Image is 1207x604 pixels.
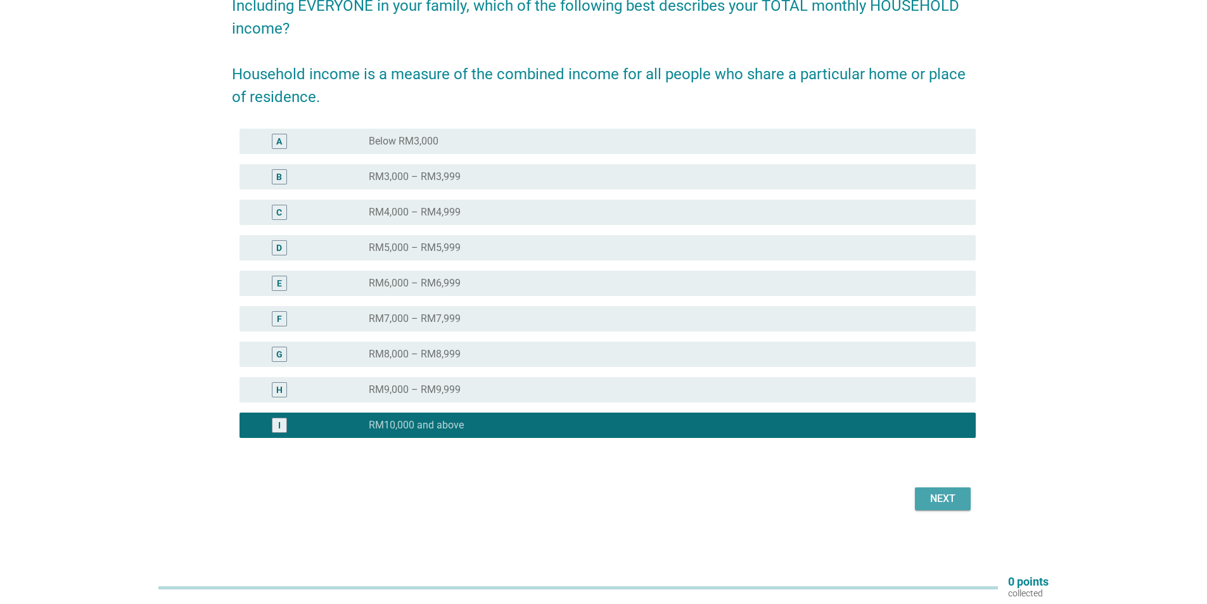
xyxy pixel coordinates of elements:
div: F [277,312,282,326]
div: G [276,348,283,361]
div: D [276,241,282,255]
label: RM8,000 – RM8,999 [369,348,461,361]
div: B [276,170,282,184]
div: C [276,206,282,219]
button: Next [915,487,971,510]
label: RM4,000 – RM4,999 [369,206,461,219]
label: RM5,000 – RM5,999 [369,241,461,254]
label: RM9,000 – RM9,999 [369,383,461,396]
p: 0 points [1008,576,1049,588]
div: I [278,419,281,432]
div: E [277,277,282,290]
label: RM6,000 – RM6,999 [369,277,461,290]
label: RM10,000 and above [369,419,464,432]
label: RM3,000 – RM3,999 [369,170,461,183]
p: collected [1008,588,1049,599]
label: RM7,000 – RM7,999 [369,312,461,325]
label: Below RM3,000 [369,135,438,148]
div: A [276,135,282,148]
div: Next [925,491,961,506]
div: H [276,383,283,397]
